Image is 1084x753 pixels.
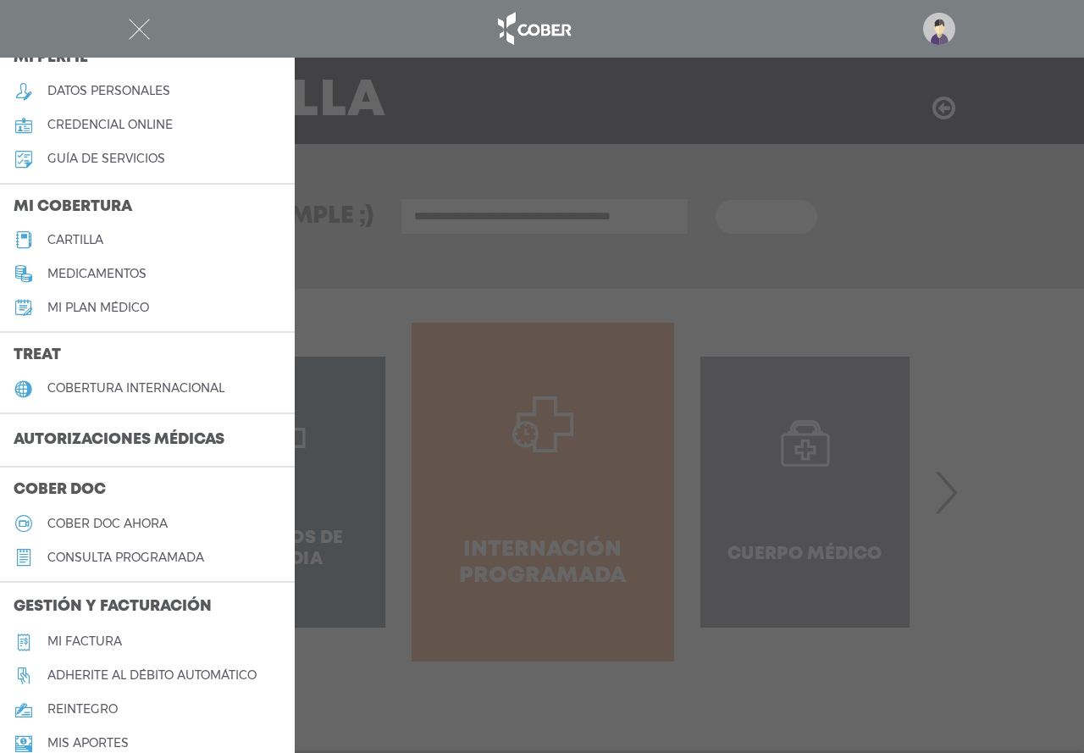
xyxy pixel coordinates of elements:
img: Cober_menu-close-white.svg [129,19,150,40]
h5: Adherite al débito automático [47,668,257,683]
h5: cobertura internacional [47,381,224,396]
img: profile-placeholder.svg [923,13,955,45]
h5: medicamentos [47,267,147,281]
h5: Cober doc ahora [47,517,168,531]
img: logo_cober_home-white.png [489,8,578,49]
h5: consulta programada [47,551,204,565]
h5: datos personales [47,84,170,98]
h5: Mis aportes [47,736,129,750]
h5: cartilla [47,233,103,247]
h5: Mi factura [47,634,122,649]
h5: reintegro [47,702,118,717]
h5: Mi plan médico [47,301,149,315]
h5: guía de servicios [47,152,165,166]
h5: credencial online [47,118,173,132]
